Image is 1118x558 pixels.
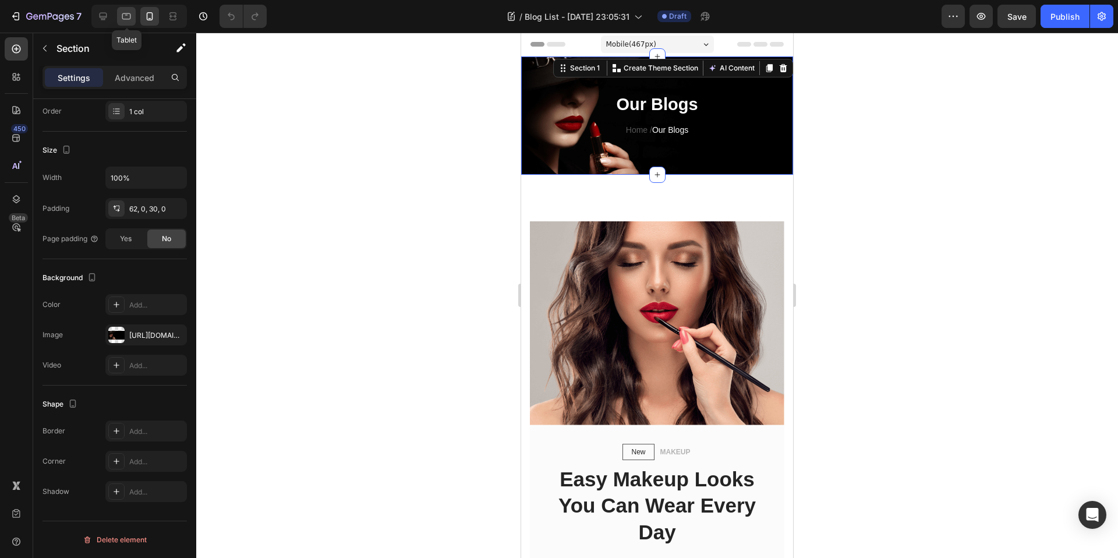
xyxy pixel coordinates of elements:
[519,10,522,23] span: /
[162,234,171,244] span: No
[9,189,263,393] img: Alt Image
[76,9,82,23] p: 7
[43,360,61,370] div: Video
[129,107,184,117] div: 1 col
[129,487,184,497] div: Add...
[669,11,687,22] span: Draft
[115,72,154,84] p: Advanced
[997,5,1036,28] button: Save
[129,457,184,467] div: Add...
[43,426,65,436] div: Border
[83,533,147,547] div: Delete element
[220,5,267,28] div: Undo/Redo
[120,234,132,244] span: Yes
[521,33,793,558] iframe: Design area
[43,234,99,244] div: Page padding
[1041,5,1089,28] button: Publish
[58,72,90,84] p: Settings
[43,143,73,158] div: Size
[43,330,63,340] div: Image
[129,426,184,437] div: Add...
[43,106,62,116] div: Order
[1050,10,1080,23] div: Publish
[43,397,80,412] div: Shape
[43,299,61,310] div: Color
[1078,501,1106,529] div: Open Intercom Messenger
[129,330,184,341] div: [URL][DOMAIN_NAME]
[43,203,69,214] div: Padding
[9,213,28,223] div: Beta
[525,10,629,23] span: Blog List - [DATE] 23:05:31
[129,361,184,371] div: Add...
[129,204,184,214] div: 62, 0, 30, 0
[106,167,186,188] input: Auto
[5,5,87,28] button: 7
[56,41,152,55] p: Section
[43,270,99,286] div: Background
[11,124,28,133] div: 450
[43,456,66,467] div: Corner
[43,531,187,549] button: Delete element
[129,300,184,310] div: Add...
[43,486,69,497] div: Shadow
[1007,12,1027,22] span: Save
[43,172,62,183] div: Width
